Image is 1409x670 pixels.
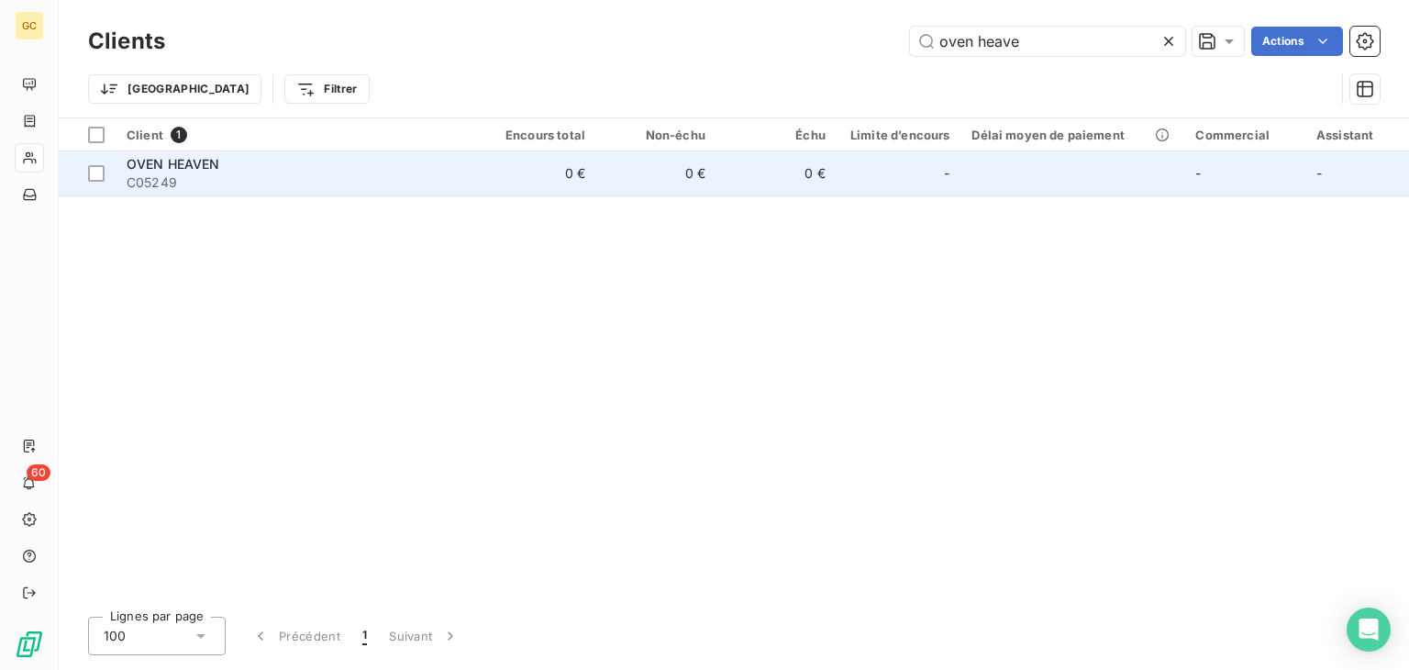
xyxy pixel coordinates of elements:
td: 0 € [596,151,716,195]
td: 0 € [476,151,596,195]
div: Non-échu [607,128,705,142]
button: [GEOGRAPHIC_DATA] [88,74,261,104]
h3: Clients [88,25,165,58]
div: Assistant [1316,128,1398,142]
span: 60 [27,464,50,481]
span: - [1195,165,1201,181]
span: Client [127,128,163,142]
button: Précédent [240,617,351,655]
img: Logo LeanPay [15,630,44,659]
input: Rechercher [910,27,1185,56]
button: Filtrer [284,74,369,104]
span: 100 [104,627,126,645]
span: OVEN HEAVEN [127,156,220,172]
td: 0 € [716,151,837,195]
div: Encours total [487,128,585,142]
span: - [1316,165,1322,181]
button: 1 [351,617,378,655]
span: 1 [362,627,367,645]
div: Échu [727,128,826,142]
div: Commercial [1195,128,1294,142]
span: 1 [171,127,187,143]
div: Délai moyen de paiement [971,128,1173,142]
button: Actions [1251,27,1343,56]
button: Suivant [378,617,471,655]
div: Limite d’encours [848,128,950,142]
div: Open Intercom Messenger [1347,608,1391,652]
span: C05249 [127,173,465,192]
div: GC [15,11,44,40]
span: - [944,164,949,183]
